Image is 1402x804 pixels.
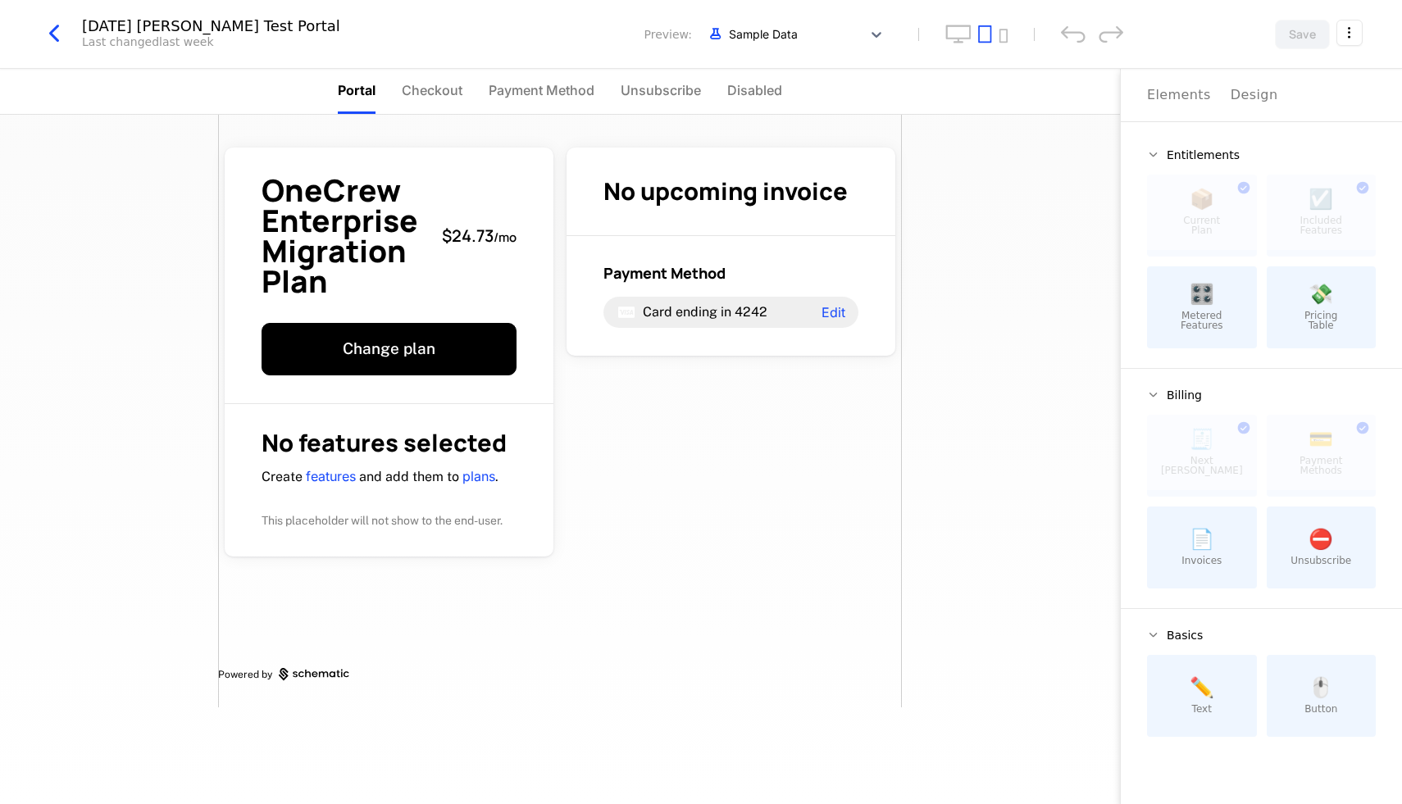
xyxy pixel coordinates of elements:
span: Pricing Table [1304,311,1337,330]
span: Edit [822,306,845,319]
span: Disabled [727,80,782,100]
span: Powered by [218,668,272,681]
div: undo [1061,25,1086,43]
div: Elements [1147,85,1211,105]
i: visa [617,302,636,322]
p: Create and add them to . [262,468,517,486]
span: Preview: [644,26,692,43]
span: Unsubscribe [621,80,701,100]
span: ✏️ [1190,678,1214,697]
span: 💸 [1309,284,1333,304]
div: redo [1099,25,1123,43]
div: Last changed last week [82,34,214,50]
span: 🖱️ [1309,678,1333,697]
span: 4242 [735,304,767,320]
button: desktop [945,25,972,43]
span: Card ending in [643,304,731,320]
span: Invoices [1181,556,1222,566]
a: features [306,468,356,484]
span: Entitlements [1167,149,1240,161]
span: 🎛️ [1190,284,1214,304]
span: Payment Method [603,263,726,283]
p: This placeholder will not show to the end-user. [262,512,517,529]
span: Metered Features [1181,311,1223,330]
sub: / mo [494,229,517,246]
button: tablet [978,25,992,43]
span: Unsubscribe [1290,556,1351,566]
div: [DATE] [PERSON_NAME] Test Portal [82,19,340,34]
span: Basics [1167,629,1203,641]
span: Billing [1167,389,1202,401]
span: $24.73 [442,225,494,247]
span: 📄 [1190,529,1214,549]
a: Powered by [218,668,902,681]
div: Choose Sub Page [1147,69,1376,121]
span: Payment Method [489,80,594,100]
div: Design [1231,85,1278,105]
span: Checkout [402,80,462,100]
span: Button [1304,704,1337,714]
h1: No features selected [262,431,517,455]
span: No upcoming invoice [603,175,848,207]
button: Save [1275,20,1330,49]
a: plans [462,468,495,484]
button: Select action [1336,20,1363,46]
button: Change plan [262,323,517,375]
button: mobile [999,29,1008,43]
span: Text [1192,704,1212,714]
span: Portal [338,80,376,100]
span: ⛔️ [1309,529,1333,549]
span: OneCrew Enterprise Migration Plan [262,175,429,297]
